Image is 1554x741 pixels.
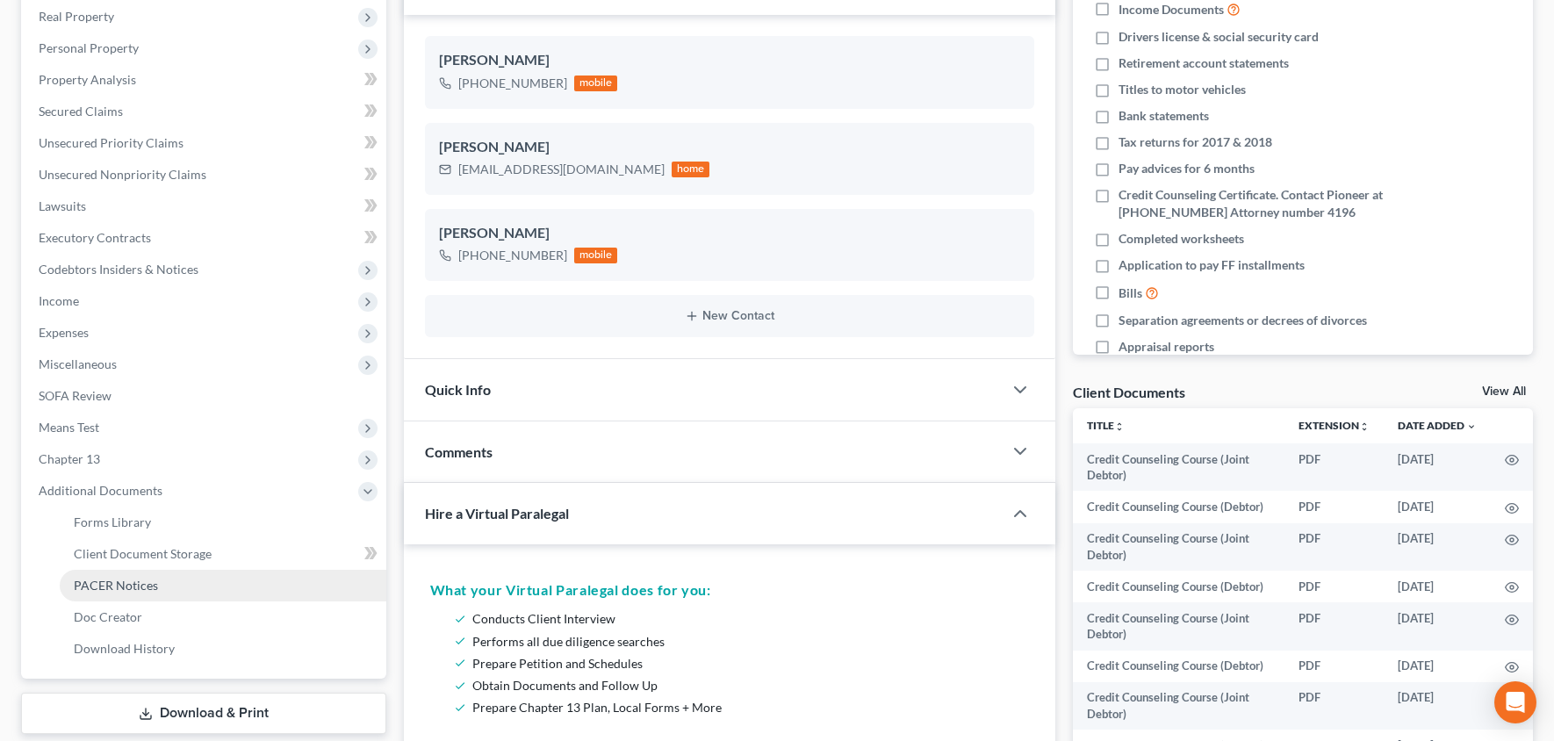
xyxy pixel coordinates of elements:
[1284,651,1384,682] td: PDF
[1119,160,1255,177] span: Pay advices for 6 months
[39,104,123,119] span: Secured Claims
[1494,681,1536,723] div: Open Intercom Messenger
[1119,107,1209,125] span: Bank statements
[39,198,86,213] span: Lawsuits
[672,162,710,177] div: home
[74,641,175,656] span: Download History
[1073,383,1185,401] div: Client Documents
[1073,602,1284,651] td: Credit Counseling Course (Joint Debtor)
[1284,491,1384,522] td: PDF
[425,505,569,522] span: Hire a Virtual Paralegal
[74,578,158,593] span: PACER Notices
[1073,443,1284,492] td: Credit Counseling Course (Joint Debtor)
[1284,523,1384,572] td: PDF
[1119,256,1305,274] span: Application to pay FF installments
[1284,443,1384,492] td: PDF
[25,380,386,412] a: SOFA Review
[39,420,99,435] span: Means Test
[1073,682,1284,730] td: Credit Counseling Course (Joint Debtor)
[1384,602,1491,651] td: [DATE]
[60,633,386,665] a: Download History
[574,76,618,91] div: mobile
[25,127,386,159] a: Unsecured Priority Claims
[1073,571,1284,602] td: Credit Counseling Course (Debtor)
[39,167,206,182] span: Unsecured Nonpriority Claims
[39,325,89,340] span: Expenses
[1482,385,1526,398] a: View All
[472,674,1022,696] li: Obtain Documents and Follow Up
[458,161,665,178] div: [EMAIL_ADDRESS][DOMAIN_NAME]
[430,579,1029,601] h5: What your Virtual Paralegal does for you:
[39,230,151,245] span: Executory Contracts
[574,248,618,263] div: mobile
[1299,419,1370,432] a: Extensionunfold_more
[25,96,386,127] a: Secured Claims
[25,191,386,222] a: Lawsuits
[1119,186,1403,221] span: Credit Counseling Certificate. Contact Pioneer at [PHONE_NUMBER] Attorney number 4196
[1119,28,1319,46] span: Drivers license & social security card
[39,72,136,87] span: Property Analysis
[425,381,491,398] span: Quick Info
[1119,230,1244,248] span: Completed worksheets
[39,135,183,150] span: Unsecured Priority Claims
[39,40,139,55] span: Personal Property
[1384,682,1491,730] td: [DATE]
[39,293,79,308] span: Income
[1384,443,1491,492] td: [DATE]
[21,693,386,734] a: Download & Print
[1073,523,1284,572] td: Credit Counseling Course (Joint Debtor)
[39,262,198,277] span: Codebtors Insiders & Notices
[1466,421,1477,432] i: expand_more
[1384,491,1491,522] td: [DATE]
[425,443,493,460] span: Comments
[472,608,1022,629] li: Conducts Client Interview
[472,630,1022,652] li: Performs all due diligence searches
[1284,571,1384,602] td: PDF
[39,356,117,371] span: Miscellaneous
[25,222,386,254] a: Executory Contracts
[1119,1,1224,18] span: Income Documents
[1384,651,1491,682] td: [DATE]
[25,64,386,96] a: Property Analysis
[1284,602,1384,651] td: PDF
[472,652,1022,674] li: Prepare Petition and Schedules
[458,75,567,92] div: [PHONE_NUMBER]
[1073,651,1284,682] td: Credit Counseling Course (Debtor)
[439,223,1020,244] div: [PERSON_NAME]
[1119,312,1367,329] span: Separation agreements or decrees of divorces
[458,247,567,264] div: [PHONE_NUMBER]
[39,388,112,403] span: SOFA Review
[1119,54,1289,72] span: Retirement account statements
[1119,81,1246,98] span: Titles to motor vehicles
[39,451,100,466] span: Chapter 13
[1398,419,1477,432] a: Date Added expand_more
[74,514,151,529] span: Forms Library
[472,696,1022,718] li: Prepare Chapter 13 Plan, Local Forms + More
[439,137,1020,158] div: [PERSON_NAME]
[1087,419,1125,432] a: Titleunfold_more
[60,570,386,601] a: PACER Notices
[74,609,142,624] span: Doc Creator
[1119,284,1142,302] span: Bills
[25,159,386,191] a: Unsecured Nonpriority Claims
[439,50,1020,71] div: [PERSON_NAME]
[60,507,386,538] a: Forms Library
[39,483,162,498] span: Additional Documents
[74,546,212,561] span: Client Document Storage
[1073,491,1284,522] td: Credit Counseling Course (Debtor)
[1119,338,1214,356] span: Appraisal reports
[1119,133,1272,151] span: Tax returns for 2017 & 2018
[439,309,1020,323] button: New Contact
[1114,421,1125,432] i: unfold_more
[39,9,114,24] span: Real Property
[1384,523,1491,572] td: [DATE]
[1284,682,1384,730] td: PDF
[1384,571,1491,602] td: [DATE]
[60,538,386,570] a: Client Document Storage
[1359,421,1370,432] i: unfold_more
[60,601,386,633] a: Doc Creator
